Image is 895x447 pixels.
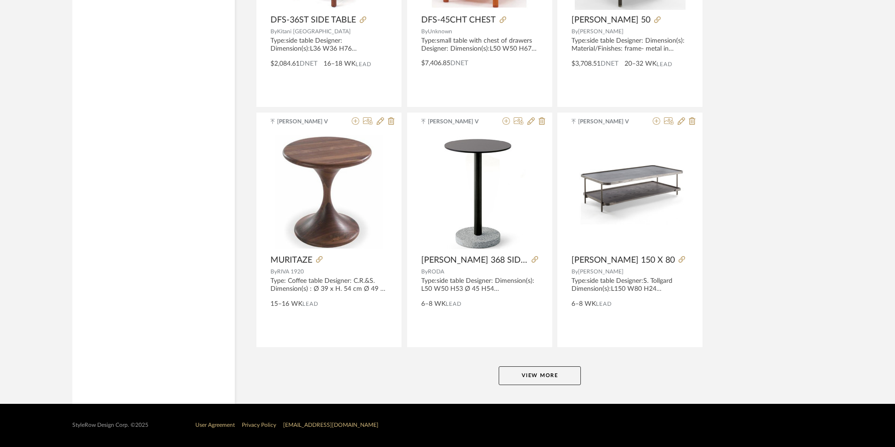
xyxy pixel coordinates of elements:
[571,158,688,224] img: KOSTER 150 X 80
[421,255,528,265] span: [PERSON_NAME] 368 SIDE TABLE
[270,255,312,265] span: MURITAZE
[270,277,387,293] div: Type: Coffee table Designer: C.R.&S. Dimension(s) : Ø 39 x H. 54 cm Ø 49 x H. 54 cm Material/Fini...
[578,269,624,274] span: [PERSON_NAME]
[578,29,624,34] span: [PERSON_NAME]
[324,59,355,69] span: 16–18 WK
[578,117,637,126] span: [PERSON_NAME] V
[446,301,462,307] span: Lead
[355,61,371,68] span: Lead
[499,366,581,385] button: View More
[571,255,675,265] span: [PERSON_NAME] 150 X 80
[421,277,538,293] div: Type:side table Designer: Dimension(s): L50 W50 H53 Ø 45 H54 Material/Finishes: Simplon white sto...
[421,133,538,250] div: 0
[601,61,618,67] span: DNET
[571,15,650,25] span: [PERSON_NAME] 50
[72,422,148,429] div: StyleRow Design Corp. ©2025
[571,277,688,293] div: Type:side table Designer:S. Tollgard Dimension(s):L150 W80 H24 Material/Finishes: metal frame in ...
[450,60,468,67] span: DNET
[270,37,387,53] div: Type:side table Designer: Dimension(s):L36 W36 H76 Material/Finishes: Walnut/Yamazakura, Tabletop...
[277,269,304,274] span: RIVA 1920
[571,269,578,274] span: By
[596,301,612,307] span: Lead
[195,422,235,428] a: User Agreement
[421,37,538,53] div: Type:small table with chest of drawers Designer: Dimension(s):L50 W50 H67 cm Material/Finishes: W...
[270,29,277,34] span: By
[242,422,276,428] a: Privacy Policy
[571,29,578,34] span: By
[421,269,428,274] span: By
[277,29,351,34] span: Kitani [GEOGRAPHIC_DATA]
[270,15,356,25] span: DFS-36ST SIDE TABLE
[433,133,526,250] img: BERNARDO 368 SIDE TABLE
[270,269,277,274] span: By
[571,299,596,309] span: 6–8 WK
[571,61,601,67] span: $3,708.51
[275,133,383,250] img: MURITAZE
[302,301,318,307] span: Lead
[428,269,444,274] span: RODA
[421,60,450,67] span: $7,406.85
[625,59,656,69] span: 20–32 WK
[421,15,496,25] span: DFS-45CHT CHEST
[421,29,428,34] span: By
[428,117,487,126] span: [PERSON_NAME] V
[300,61,317,67] span: DNET
[283,422,378,428] a: [EMAIL_ADDRESS][DOMAIN_NAME]
[277,117,336,126] span: [PERSON_NAME] V
[421,299,446,309] span: 6–8 WK
[656,61,672,68] span: Lead
[270,61,300,67] span: $2,084.61
[270,299,302,309] span: 15–16 WK
[571,37,688,53] div: Type:side table Designer: Dimension(s): Material/Finishes: frame- metal in Bronzoro finish Top- a...
[428,29,452,34] span: Unknown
